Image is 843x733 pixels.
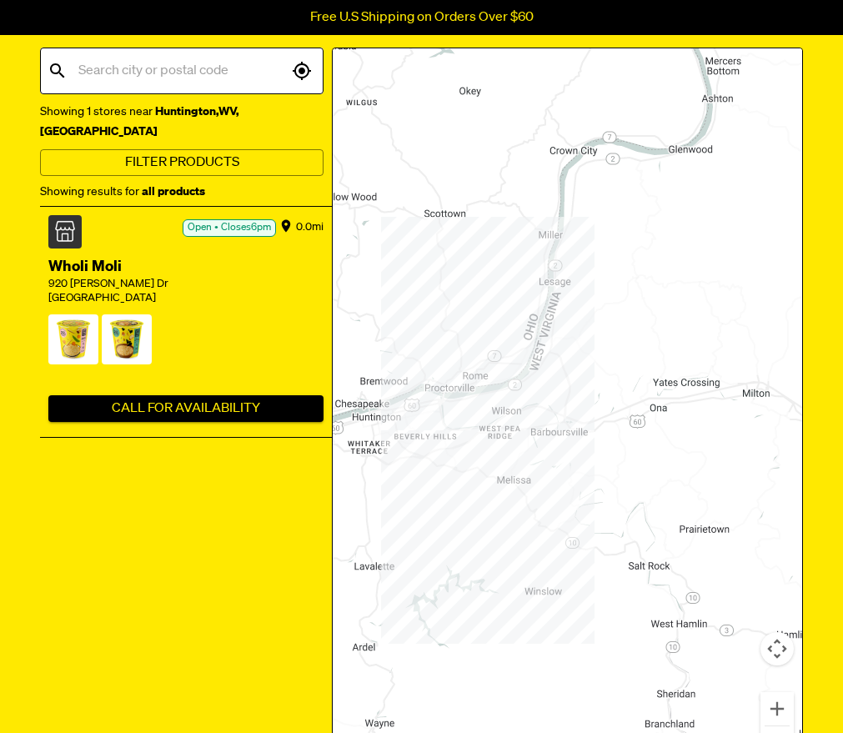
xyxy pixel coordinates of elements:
div: Showing results for [40,182,324,202]
strong: Huntington , WV , [GEOGRAPHIC_DATA] [40,106,239,138]
input: Search city or postal code [74,55,288,87]
div: 0.0 mi [296,215,324,240]
button: Map camera controls [760,632,794,665]
div: Open • Closes 6pm [183,219,276,237]
div: [GEOGRAPHIC_DATA] [48,292,324,306]
div: Wholi Moli [48,257,324,278]
strong: all products [142,186,205,198]
div: 920 [PERSON_NAME] Dr [48,278,324,292]
button: Filter Products [40,149,324,176]
p: Free U.S Shipping on Orders Over $60 [310,10,534,25]
button: Zoom in [760,692,794,725]
div: Showing 1 stores near [40,102,324,142]
button: Call For Availability [48,395,324,422]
